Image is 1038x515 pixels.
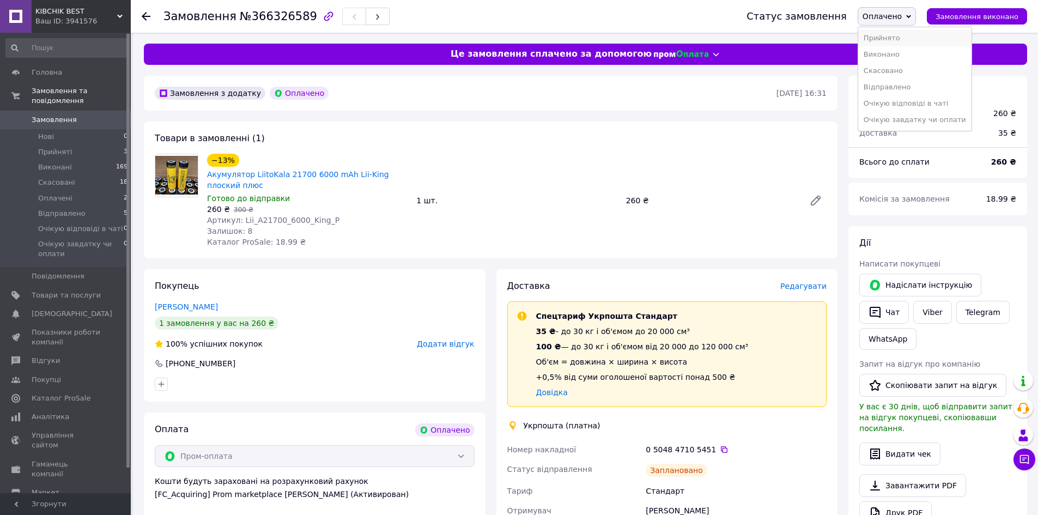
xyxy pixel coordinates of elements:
[858,79,972,95] li: Відправлено
[859,402,1012,433] span: У вас є 30 днів, щоб відправити запит на відгук покупцеві, скопіювавши посилання.
[415,423,474,437] div: Оплачено
[155,156,198,195] img: Акумулятор LiitoKala 21700 6000 mAh Lii-King плоский плюс
[622,193,800,208] div: 260 ₴
[451,48,652,60] span: Це замовлення сплачено за допомогою
[124,193,128,203] span: 2
[536,312,677,320] span: Спецтариф Укрпошта Стандарт
[412,193,621,208] div: 1 шт.
[166,340,187,348] span: 100%
[155,424,189,434] span: Оплата
[927,8,1027,25] button: Замовлення виконано
[776,89,827,98] time: [DATE] 16:31
[155,87,265,100] div: Замовлення з додатку
[859,443,940,465] button: Видати чек
[859,259,940,268] span: Написати покупцеві
[646,464,707,477] div: Заплановано
[155,281,199,291] span: Покупець
[32,309,112,319] span: [DEMOGRAPHIC_DATA]
[859,474,966,497] a: Завантажити PDF
[536,342,561,351] span: 100 ₴
[234,206,253,214] span: 300 ₴
[536,326,749,337] div: - до 30 кг і об'ємом до 20 000 см³
[507,506,551,515] span: Отримувач
[38,132,54,142] span: Нові
[120,178,128,187] span: 18
[859,374,1006,397] button: Скопіювати запит на відгук
[1013,449,1035,470] button: Чат з покупцем
[986,195,1016,203] span: 18.99 ₴
[417,340,474,348] span: Додати відгук
[536,341,749,352] div: — до 30 кг і об'ємом від 20 000 до 120 000 см³
[155,302,218,311] a: [PERSON_NAME]
[746,11,847,22] div: Статус замовлення
[507,465,592,474] span: Статус відправлення
[116,162,128,172] span: 169
[32,115,77,125] span: Замовлення
[155,133,265,143] span: Товари в замовленні (1)
[859,129,897,137] span: Доставка
[207,170,389,190] a: Акумулятор LiitoKala 21700 6000 mAh Lii-King плоский плюс
[507,445,576,454] span: Номер накладної
[859,238,871,248] span: Дії
[240,10,317,23] span: №366326589
[993,108,1016,119] div: 260 ₴
[646,444,827,455] div: 0 5048 4710 5451
[536,372,749,383] div: +0,5% від суми оголошеної вартості понад 500 ₴
[913,301,951,324] a: Viber
[35,7,117,16] span: KIBCHIK BEST
[124,209,128,219] span: 5
[207,194,290,203] span: Готово до відправки
[32,356,60,366] span: Відгуки
[992,121,1023,145] div: 35 ₴
[936,13,1018,21] span: Замовлення виконано
[32,431,101,450] span: Управління сайтом
[155,489,475,500] div: [FC_Acquiring] Prom marketplace [PERSON_NAME] (Активирован)
[32,328,101,347] span: Показники роботи компанії
[858,95,972,112] li: Очікую відповіді в чаті
[165,358,236,369] div: [PHONE_NUMBER]
[859,274,981,296] button: Надіслати інструкцію
[521,420,603,431] div: Укрпошта (платна)
[956,301,1010,324] a: Telegram
[38,209,86,219] span: Відправлено
[38,162,72,172] span: Виконані
[38,147,72,157] span: Прийняті
[155,476,475,500] div: Кошти будуть зараховані на розрахунковий рахунок
[124,147,128,157] span: 3
[859,328,916,350] a: WhatsApp
[163,10,236,23] span: Замовлення
[780,282,827,290] span: Редагувати
[536,327,556,336] span: 35 ₴
[207,238,306,246] span: Каталог ProSale: 18.99 ₴
[207,216,339,225] span: Артикул: Lii_A21700_6000_King_P
[644,481,829,501] div: Стандарт
[32,488,59,498] span: Маркет
[38,224,123,234] span: Очікую відповіді в чаті
[858,63,972,79] li: Скасовано
[536,356,749,367] div: Об'єм = довжина × ширина × висота
[124,239,128,259] span: 0
[536,388,568,397] a: Довідка
[270,87,329,100] div: Оплачено
[32,393,90,403] span: Каталог ProSale
[859,301,909,324] button: Чат
[207,205,230,214] span: 260 ₴
[207,154,239,167] div: −13%
[858,46,972,63] li: Виконано
[858,112,972,128] li: Очікую завдатку чи оплати
[38,193,72,203] span: Оплачені
[32,412,69,422] span: Аналітика
[35,16,131,26] div: Ваш ID: 3941576
[991,157,1016,166] b: 260 ₴
[32,375,61,385] span: Покупці
[859,360,980,368] span: Запит на відгук про компанію
[32,271,84,281] span: Повідомлення
[5,38,129,58] input: Пошук
[155,317,278,330] div: 1 замовлення у вас на 260 ₴
[507,281,550,291] span: Доставка
[32,290,101,300] span: Товари та послуги
[38,178,75,187] span: Скасовані
[124,224,128,234] span: 0
[863,12,902,21] span: Оплачено
[124,132,128,142] span: 0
